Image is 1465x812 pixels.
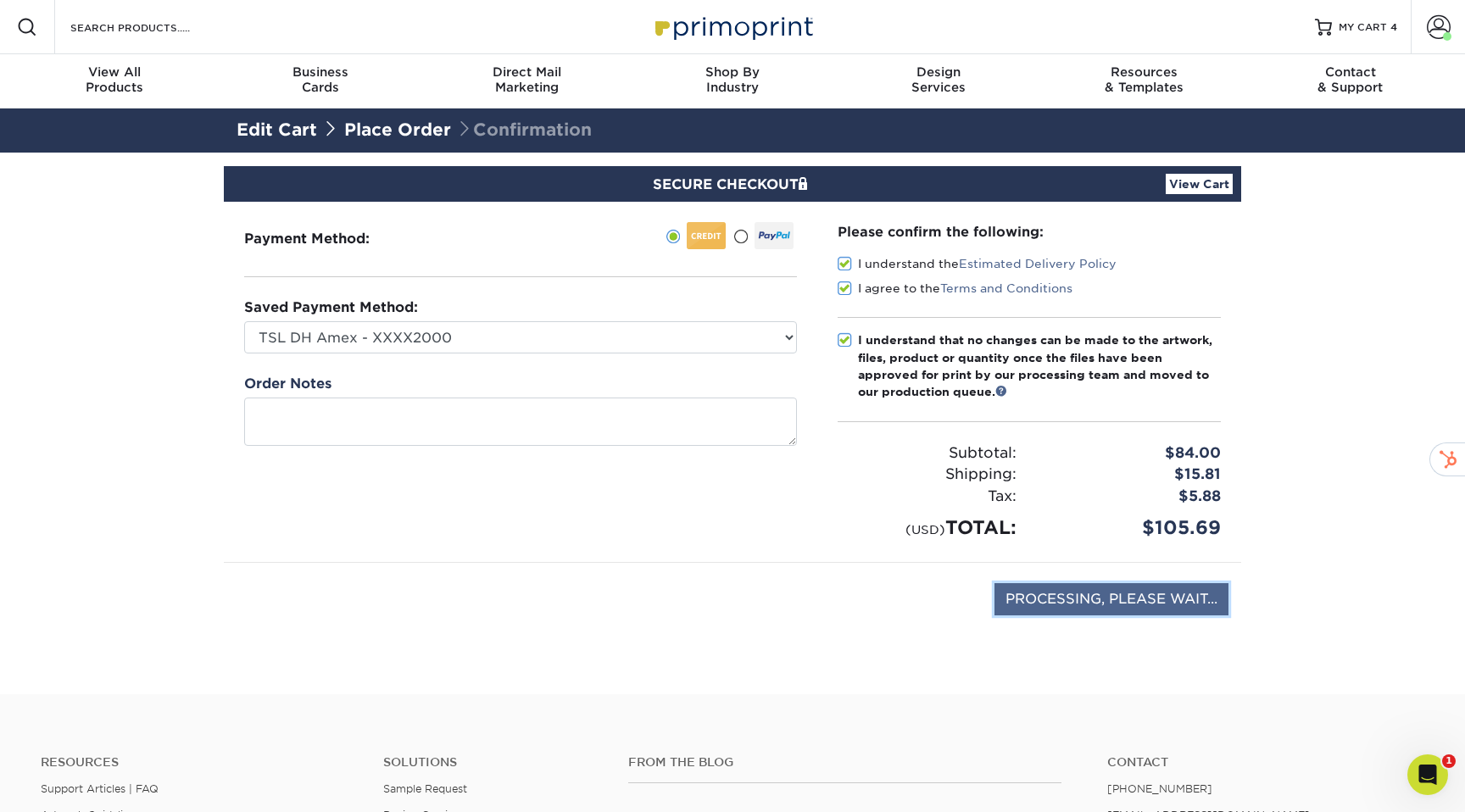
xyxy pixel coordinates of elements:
[959,257,1117,270] a: Estimated Delivery Policy
[424,64,630,80] span: Direct Mail
[1247,64,1453,95] div: & Support
[12,64,218,95] div: Products
[835,64,1041,95] div: Services
[825,486,1029,508] div: Tax:
[630,64,836,80] span: Shop By
[858,331,1221,401] div: I understand that no changes can be made to the artwork, files, product or quantity once the file...
[344,120,451,140] a: Place Order
[825,464,1029,486] div: Shipping:
[1442,754,1456,768] span: 1
[994,583,1228,615] input: PROCESSING, PLEASE WAIT...
[1107,782,1212,795] a: [PHONE_NUMBER]
[1339,20,1387,35] span: MY CART
[835,54,1041,108] a: DesignServices
[630,54,836,108] a: Shop ByIndustry
[244,231,411,247] h3: Payment Method:
[1390,21,1397,33] span: 4
[383,755,603,770] h4: Solutions
[1029,486,1234,508] div: $5.88
[218,64,424,95] div: Cards
[835,64,1041,80] span: Design
[825,514,1029,542] div: TOTAL:
[237,120,317,140] a: Edit Cart
[218,64,424,80] span: Business
[628,755,1062,770] h4: From the Blog
[1247,64,1453,80] span: Contact
[905,522,945,537] small: (USD)
[1166,174,1233,194] a: View Cart
[237,583,321,633] img: DigiCert Secured Site Seal
[630,64,836,95] div: Industry
[244,374,331,394] label: Order Notes
[1041,64,1247,80] span: Resources
[1029,442,1234,464] div: $84.00
[648,8,817,45] img: Primoprint
[456,120,592,140] span: Confirmation
[424,54,630,108] a: Direct MailMarketing
[12,64,218,80] span: View All
[424,64,630,95] div: Marketing
[940,281,1072,295] a: Terms and Conditions
[1107,755,1424,770] a: Contact
[1029,514,1234,542] div: $105.69
[653,176,812,192] span: SECURE CHECKOUT
[41,755,358,770] h4: Resources
[383,782,467,795] a: Sample Request
[1407,754,1448,795] iframe: Intercom live chat
[244,298,418,318] label: Saved Payment Method:
[838,222,1221,242] div: Please confirm the following:
[838,255,1117,272] label: I understand the
[218,54,424,108] a: BusinessCards
[838,280,1072,297] label: I agree to the
[1041,64,1247,95] div: & Templates
[12,54,218,108] a: View AllProducts
[1029,464,1234,486] div: $15.81
[1247,54,1453,108] a: Contact& Support
[825,442,1029,464] div: Subtotal:
[69,17,234,37] input: SEARCH PRODUCTS.....
[1041,54,1247,108] a: Resources& Templates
